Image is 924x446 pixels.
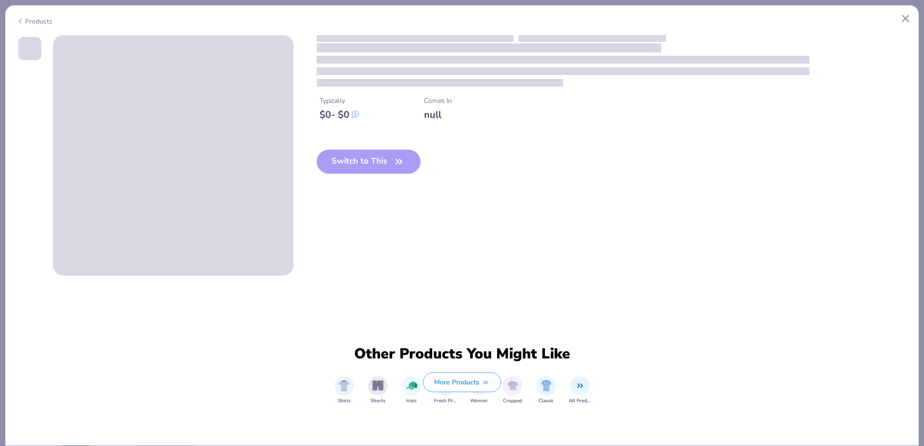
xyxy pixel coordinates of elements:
div: filter for Classic [537,376,556,405]
img: Shirts Image [339,380,350,391]
img: All Products Image [575,380,586,391]
img: Shorts Image [372,380,384,391]
button: More Products [423,372,501,392]
div: Products [16,16,52,26]
button: Close [897,10,915,28]
div: filter for Hats [402,376,421,405]
div: $ 0 - $ 0 [320,109,359,121]
button: filter button [569,376,591,405]
div: Typically [320,96,359,106]
div: filter for Cropped [503,376,522,405]
button: filter button [503,376,522,405]
img: Cropped Image [507,380,518,391]
div: filter for Shorts [368,376,387,405]
button: filter button [368,376,387,405]
div: filter for Shirts [334,376,354,405]
div: filter for All Products [569,376,591,405]
img: Hats Image [406,380,417,391]
div: Comes In [424,96,452,106]
button: filter button [334,376,354,405]
button: filter button [402,376,421,405]
img: Classic Image [541,380,552,391]
div: null [424,109,452,121]
button: filter button [537,376,556,405]
div: Other Products You Might Like [348,345,576,363]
